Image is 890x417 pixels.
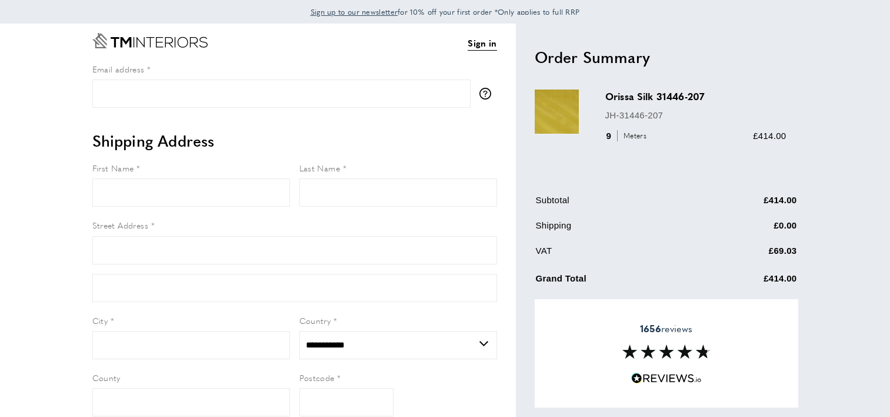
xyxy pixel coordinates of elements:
[694,244,797,267] td: £69.03
[92,162,134,174] span: First Name
[536,244,694,267] td: VAT
[535,47,798,68] h2: Order Summary
[311,6,398,17] span: Sign up to our newsletter
[640,323,692,335] span: reviews
[535,90,579,134] img: Orissa Silk 31446-207
[753,131,786,141] span: £414.00
[92,315,108,326] span: City
[640,322,661,335] strong: 1656
[605,129,651,143] div: 9
[299,162,341,174] span: Last Name
[536,219,694,241] td: Shipping
[605,90,786,103] h3: Orissa Silk 31446-207
[468,36,496,51] a: Sign in
[536,269,694,294] td: Grand Total
[311,6,398,18] a: Sign up to our newsletter
[92,63,145,75] span: Email address
[311,6,580,17] span: for 10% off your first order *Only applies to full RRP
[536,193,694,216] td: Subtotal
[694,269,797,294] td: £414.00
[694,193,797,216] td: £414.00
[299,315,331,326] span: Country
[622,345,711,359] img: Reviews section
[92,33,208,48] a: Go to Home page
[92,372,121,383] span: County
[92,130,497,151] h2: Shipping Address
[605,108,786,123] p: JH-31446-207
[617,130,649,141] span: Meters
[299,372,335,383] span: Postcode
[479,88,497,100] button: More information
[92,219,149,231] span: Street Address
[694,219,797,241] td: £0.00
[631,373,702,384] img: Reviews.io 5 stars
